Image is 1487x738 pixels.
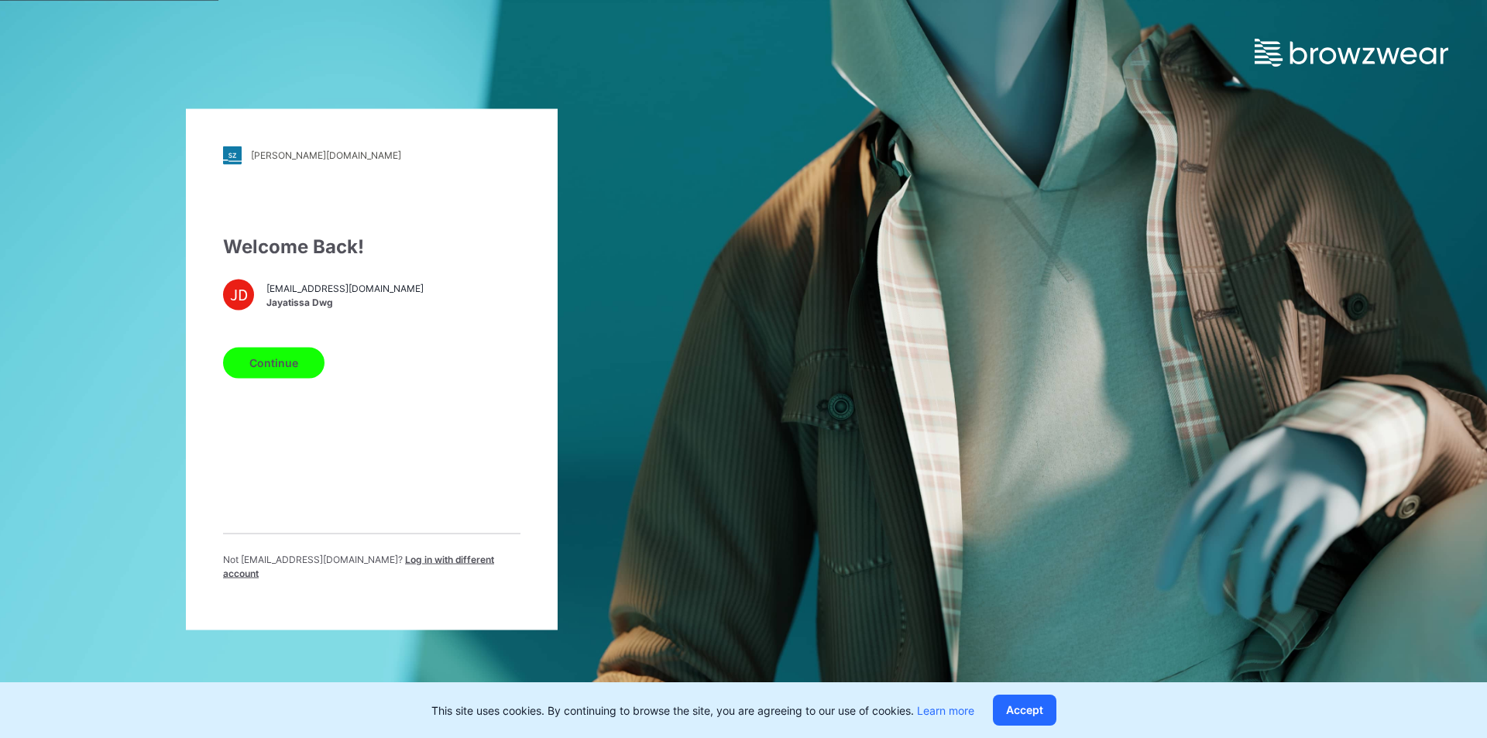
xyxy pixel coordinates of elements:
[223,279,254,310] div: JD
[431,702,974,719] p: This site uses cookies. By continuing to browse the site, you are agreeing to our use of cookies.
[1255,39,1448,67] img: browzwear-logo.e42bd6dac1945053ebaf764b6aa21510.svg
[917,704,974,717] a: Learn more
[223,552,520,580] p: Not [EMAIL_ADDRESS][DOMAIN_NAME] ?
[223,146,520,164] a: [PERSON_NAME][DOMAIN_NAME]
[223,232,520,260] div: Welcome Back!
[993,695,1056,726] button: Accept
[266,282,424,296] span: [EMAIL_ADDRESS][DOMAIN_NAME]
[223,347,325,378] button: Continue
[251,149,401,161] div: [PERSON_NAME][DOMAIN_NAME]
[223,146,242,164] img: stylezone-logo.562084cfcfab977791bfbf7441f1a819.svg
[266,296,424,310] span: Jayatissa Dwg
